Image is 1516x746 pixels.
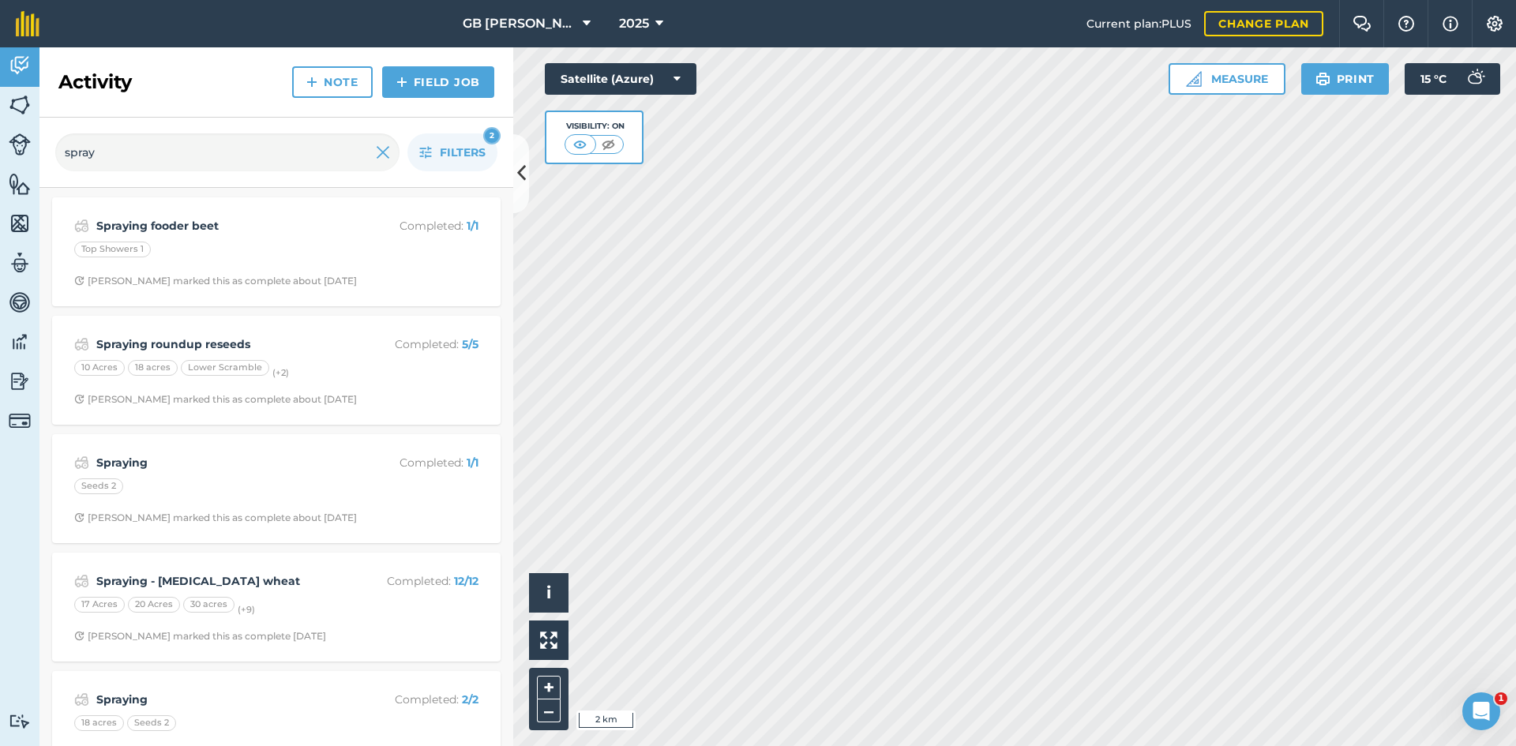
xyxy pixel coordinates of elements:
[74,453,89,472] img: svg+xml;base64,PD94bWwgdmVyc2lvbj0iMS4wIiBlbmNvZGluZz0idXRmLTgiPz4KPCEtLSBHZW5lcmF0b3I6IEFkb2JlIE...
[396,73,407,92] img: svg+xml;base64,PHN2ZyB4bWxucz0iaHR0cDovL3d3dy53My5vcmcvMjAwMC9zdmciIHdpZHRoPSIxNCIgaGVpZ2h0PSIyNC...
[1301,63,1390,95] button: Print
[529,573,568,613] button: i
[74,394,84,404] img: Clock with arrow pointing clockwise
[353,454,478,471] p: Completed :
[96,691,347,708] strong: Spraying
[1353,16,1372,32] img: Two speech bubbles overlapping with the left bubble in the forefront
[62,444,491,534] a: SprayingCompleted: 1/1Seeds 2Clock with arrow pointing clockwise[PERSON_NAME] marked this as comp...
[74,216,89,235] img: svg+xml;base64,PD94bWwgdmVyc2lvbj0iMS4wIiBlbmNvZGluZz0idXRmLTgiPz4KPCEtLSBHZW5lcmF0b3I6IEFkb2JlIE...
[128,597,180,613] div: 20 Acres
[1204,11,1323,36] a: Change plan
[1462,692,1500,730] iframe: Intercom live chat
[382,66,494,98] a: Field Job
[238,604,255,615] small: (+ 9 )
[540,632,557,649] img: Four arrows, one pointing top left, one top right, one bottom right and the last bottom left
[9,54,31,77] img: svg+xml;base64,PD94bWwgdmVyc2lvbj0iMS4wIiBlbmNvZGluZz0idXRmLTgiPz4KPCEtLSBHZW5lcmF0b3I6IEFkb2JlIE...
[9,251,31,275] img: svg+xml;base64,PD94bWwgdmVyc2lvbj0iMS4wIiBlbmNvZGluZz0idXRmLTgiPz4KPCEtLSBHZW5lcmF0b3I6IEFkb2JlIE...
[537,676,561,699] button: +
[454,574,478,588] strong: 12 / 12
[74,335,89,354] img: svg+xml;base64,PD94bWwgdmVyc2lvbj0iMS4wIiBlbmNvZGluZz0idXRmLTgiPz4KPCEtLSBHZW5lcmF0b3I6IEFkb2JlIE...
[16,11,39,36] img: fieldmargin Logo
[9,172,31,196] img: svg+xml;base64,PHN2ZyB4bWxucz0iaHR0cDovL3d3dy53My5vcmcvMjAwMC9zdmciIHdpZHRoPSI1NiIgaGVpZ2h0PSI2MC...
[74,512,357,524] div: [PERSON_NAME] marked this as complete about [DATE]
[1086,15,1191,32] span: Current plan : PLUS
[62,562,491,652] a: Spraying - [MEDICAL_DATA] wheatCompleted: 12/1217 Acres20 Acres30 acres(+9)Clock with arrow point...
[74,572,89,590] img: svg+xml;base64,PD94bWwgdmVyc2lvbj0iMS4wIiBlbmNvZGluZz0idXRmLTgiPz4KPCEtLSBHZW5lcmF0b3I6IEFkb2JlIE...
[128,360,178,376] div: 18 acres
[353,336,478,353] p: Completed :
[570,137,590,152] img: svg+xml;base64,PHN2ZyB4bWxucz0iaHR0cDovL3d3dy53My5vcmcvMjAwMC9zdmciIHdpZHRoPSI1MCIgaGVpZ2h0PSI0MC...
[462,337,478,351] strong: 5 / 5
[545,63,696,95] button: Satellite (Azure)
[292,66,373,98] a: Note
[74,630,326,643] div: [PERSON_NAME] marked this as complete [DATE]
[467,219,478,233] strong: 1 / 1
[1420,63,1447,95] span: 15 ° C
[74,597,125,613] div: 17 Acres
[1459,63,1491,95] img: svg+xml;base64,PD94bWwgdmVyc2lvbj0iMS4wIiBlbmNvZGluZz0idXRmLTgiPz4KPCEtLSBHZW5lcmF0b3I6IEFkb2JlIE...
[62,207,491,297] a: Spraying fooder beetCompleted: 1/1Top Showers 1Clock with arrow pointing clockwise[PERSON_NAME] m...
[96,454,347,471] strong: Spraying
[74,360,125,376] div: 10 Acres
[306,73,317,92] img: svg+xml;base64,PHN2ZyB4bWxucz0iaHR0cDovL3d3dy53My5vcmcvMjAwMC9zdmciIHdpZHRoPSIxNCIgaGVpZ2h0PSIyNC...
[96,336,347,353] strong: Spraying roundup reseeds
[619,14,649,33] span: 2025
[9,291,31,314] img: svg+xml;base64,PD94bWwgdmVyc2lvbj0iMS4wIiBlbmNvZGluZz0idXRmLTgiPz4KPCEtLSBHZW5lcmF0b3I6IEFkb2JlIE...
[74,690,89,709] img: svg+xml;base64,PD94bWwgdmVyc2lvbj0iMS4wIiBlbmNvZGluZz0idXRmLTgiPz4KPCEtLSBHZW5lcmF0b3I6IEFkb2JlIE...
[599,137,618,152] img: svg+xml;base64,PHN2ZyB4bWxucz0iaHR0cDovL3d3dy53My5vcmcvMjAwMC9zdmciIHdpZHRoPSI1MCIgaGVpZ2h0PSI0MC...
[127,715,176,731] div: Seeds 2
[1186,71,1202,87] img: Ruler icon
[1405,63,1500,95] button: 15 °C
[376,143,390,162] img: svg+xml;base64,PHN2ZyB4bWxucz0iaHR0cDovL3d3dy53My5vcmcvMjAwMC9zdmciIHdpZHRoPSIyMiIgaGVpZ2h0PSIzMC...
[74,242,151,257] div: Top Showers 1
[1315,69,1330,88] img: svg+xml;base64,PHN2ZyB4bWxucz0iaHR0cDovL3d3dy53My5vcmcvMjAwMC9zdmciIHdpZHRoPSIxOSIgaGVpZ2h0PSIyNC...
[537,699,561,722] button: –
[62,325,491,415] a: Spraying roundup reseedsCompleted: 5/510 Acres18 acresLower Scramble(+2)Clock with arrow pointing...
[74,393,357,406] div: [PERSON_NAME] marked this as complete about [DATE]
[74,478,123,494] div: Seeds 2
[1495,692,1507,705] span: 1
[272,367,289,378] small: (+ 2 )
[1397,16,1416,32] img: A question mark icon
[9,133,31,156] img: svg+xml;base64,PD94bWwgdmVyc2lvbj0iMS4wIiBlbmNvZGluZz0idXRmLTgiPz4KPCEtLSBHZW5lcmF0b3I6IEFkb2JlIE...
[9,330,31,354] img: svg+xml;base64,PD94bWwgdmVyc2lvbj0iMS4wIiBlbmNvZGluZz0idXRmLTgiPz4KPCEtLSBHZW5lcmF0b3I6IEFkb2JlIE...
[9,212,31,235] img: svg+xml;base64,PHN2ZyB4bWxucz0iaHR0cDovL3d3dy53My5vcmcvMjAwMC9zdmciIHdpZHRoPSI1NiIgaGVpZ2h0PSI2MC...
[353,691,478,708] p: Completed :
[483,127,501,144] div: 2
[1169,63,1285,95] button: Measure
[353,572,478,590] p: Completed :
[546,583,551,602] span: i
[181,360,269,376] div: Lower Scramble
[463,14,576,33] span: GB [PERSON_NAME] Farms
[353,217,478,234] p: Completed :
[407,133,497,171] button: Filters
[58,69,132,95] h2: Activity
[462,692,478,707] strong: 2 / 2
[9,93,31,117] img: svg+xml;base64,PHN2ZyB4bWxucz0iaHR0cDovL3d3dy53My5vcmcvMjAwMC9zdmciIHdpZHRoPSI1NiIgaGVpZ2h0PSI2MC...
[96,572,347,590] strong: Spraying - [MEDICAL_DATA] wheat
[1485,16,1504,32] img: A cog icon
[440,144,486,161] span: Filters
[74,631,84,641] img: Clock with arrow pointing clockwise
[9,714,31,729] img: svg+xml;base64,PD94bWwgdmVyc2lvbj0iMS4wIiBlbmNvZGluZz0idXRmLTgiPz4KPCEtLSBHZW5lcmF0b3I6IEFkb2JlIE...
[1443,14,1458,33] img: svg+xml;base64,PHN2ZyB4bWxucz0iaHR0cDovL3d3dy53My5vcmcvMjAwMC9zdmciIHdpZHRoPSIxNyIgaGVpZ2h0PSIxNy...
[9,369,31,393] img: svg+xml;base64,PD94bWwgdmVyc2lvbj0iMS4wIiBlbmNvZGluZz0idXRmLTgiPz4KPCEtLSBHZW5lcmF0b3I6IEFkb2JlIE...
[183,597,235,613] div: 30 acres
[74,512,84,523] img: Clock with arrow pointing clockwise
[74,276,84,286] img: Clock with arrow pointing clockwise
[467,455,478,470] strong: 1 / 1
[9,410,31,432] img: svg+xml;base64,PD94bWwgdmVyc2lvbj0iMS4wIiBlbmNvZGluZz0idXRmLTgiPz4KPCEtLSBHZW5lcmF0b3I6IEFkb2JlIE...
[96,217,347,234] strong: Spraying fooder beet
[74,275,357,287] div: [PERSON_NAME] marked this as complete about [DATE]
[565,120,625,133] div: Visibility: On
[55,133,400,171] input: Search for an activity
[74,715,124,731] div: 18 acres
